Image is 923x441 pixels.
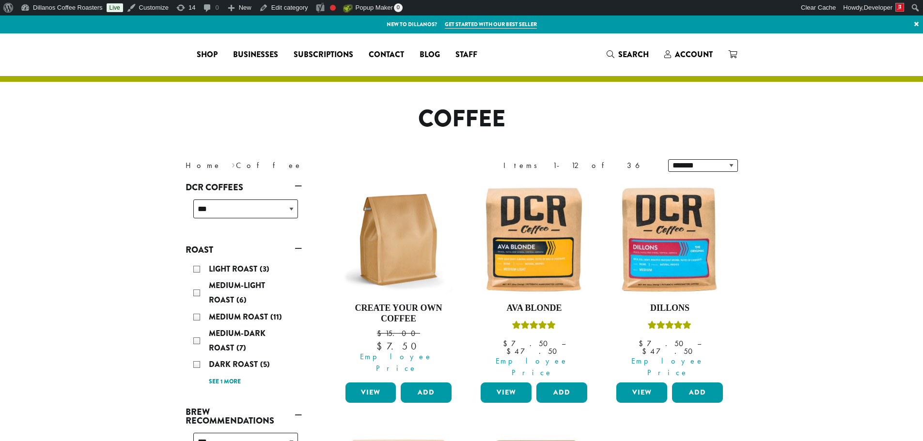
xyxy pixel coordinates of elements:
[639,338,647,349] span: $
[394,3,403,12] span: 0
[503,338,552,349] bdi: 7.50
[377,328,385,338] span: $
[232,156,235,171] span: ›
[376,340,421,352] bdi: 7.50
[209,263,260,274] span: Light Roast
[675,49,713,60] span: Account
[260,263,269,274] span: (3)
[614,303,725,314] h4: Dillons
[377,328,420,338] bdi: 15.00
[642,346,697,356] bdi: 47.50
[186,160,221,170] a: Home
[270,311,282,322] span: (11)
[186,160,447,171] nav: Breadcrumb
[186,258,302,392] div: Roast
[339,351,454,374] span: Employee Price
[448,47,485,62] a: Staff
[233,49,278,61] span: Businesses
[614,184,725,379] a: DillonsRated 5.00 out of 5 Employee Price
[420,49,440,61] span: Blog
[599,46,657,62] a: Search
[910,15,923,33] a: ×
[697,338,701,349] span: –
[639,338,688,349] bdi: 7.50
[618,49,649,60] span: Search
[562,338,565,349] span: –
[209,359,260,370] span: Dark Roast
[178,105,745,133] h1: Coffee
[481,382,532,403] a: View
[189,47,225,62] a: Shop
[506,346,562,356] bdi: 47.50
[864,4,892,11] span: Developer
[478,303,590,314] h4: Ava Blonde
[236,294,247,305] span: (6)
[186,179,302,196] a: DCR Coffees
[672,382,723,403] button: Add
[260,359,270,370] span: (5)
[294,49,353,61] span: Subscriptions
[455,49,477,61] span: Staff
[186,196,302,230] div: DCR Coffees
[330,5,336,11] div: Needs improvement
[186,404,302,429] a: Brew Recommendations
[536,382,587,403] button: Add
[343,303,454,324] h4: Create Your Own Coffee
[209,311,270,322] span: Medium Roast
[506,346,515,356] span: $
[478,184,590,295] img: Ava-Blonde-12oz-1-300x300.jpg
[107,3,123,12] a: Live
[445,20,537,29] a: Get started with our best seller
[209,377,241,387] a: See 1 more
[197,49,218,61] span: Shop
[474,355,590,379] span: Employee Price
[648,319,691,334] div: Rated 5.00 out of 5
[503,338,511,349] span: $
[209,280,265,305] span: Medium-Light Roast
[369,49,404,61] span: Contact
[616,382,667,403] a: View
[186,242,302,258] a: Roast
[401,382,452,403] button: Add
[343,184,454,295] img: 12oz-Label-Free-Bag-KRAFT-e1707417954251.png
[345,382,396,403] a: View
[610,355,725,379] span: Employee Price
[376,340,387,352] span: $
[478,184,590,379] a: Ava BlondeRated 5.00 out of 5 Employee Price
[642,346,650,356] span: $
[503,160,654,171] div: Items 1-12 of 36
[343,184,454,379] a: Create Your Own Coffee $15.00 Employee Price
[236,342,246,353] span: (7)
[614,184,725,295] img: Dillons-12oz-300x300.jpg
[512,319,556,334] div: Rated 5.00 out of 5
[209,328,266,353] span: Medium-Dark Roast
